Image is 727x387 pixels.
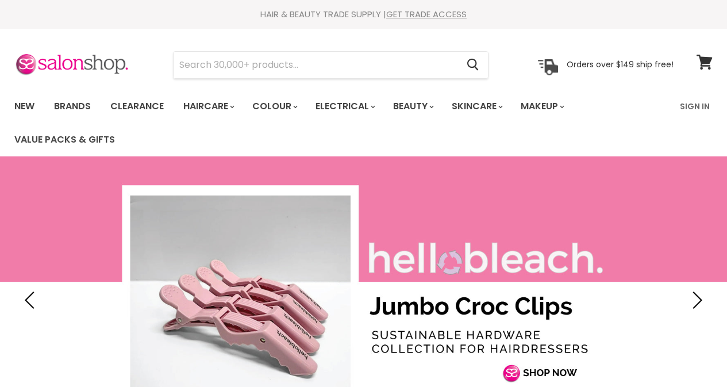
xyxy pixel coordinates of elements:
[173,51,488,79] form: Product
[6,128,124,152] a: Value Packs & Gifts
[102,94,172,118] a: Clearance
[567,59,674,70] p: Orders over $149 ship free!
[673,94,717,118] a: Sign In
[512,94,571,118] a: Makeup
[307,94,382,118] a: Electrical
[384,94,441,118] a: Beauty
[6,94,43,118] a: New
[20,289,43,312] button: Previous
[443,94,510,118] a: Skincare
[174,52,457,78] input: Search
[457,52,488,78] button: Search
[684,289,707,312] button: Next
[45,94,99,118] a: Brands
[386,8,467,20] a: GET TRADE ACCESS
[244,94,305,118] a: Colour
[175,94,241,118] a: Haircare
[6,90,673,156] ul: Main menu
